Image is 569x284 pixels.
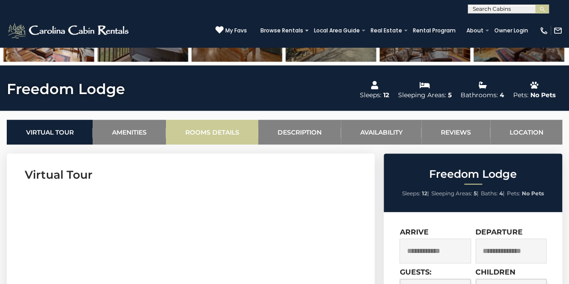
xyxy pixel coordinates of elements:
[93,120,166,144] a: Amenities
[539,26,548,35] img: phone-regular-white.png
[408,24,460,37] a: Rental Program
[475,228,523,236] label: Departure
[481,190,498,197] span: Baths:
[490,24,533,37] a: Owner Login
[309,24,364,37] a: Local Area Guide
[25,167,357,183] h3: Virtual Tour
[474,190,477,197] strong: 5
[366,24,407,37] a: Real Estate
[421,120,490,144] a: Reviews
[431,188,479,199] li: |
[225,27,247,35] span: My Favs
[7,120,93,144] a: Virtual Tour
[341,120,421,144] a: Availability
[399,228,428,236] label: Arrive
[522,190,544,197] strong: No Pets
[399,268,431,276] label: Guests:
[402,188,429,199] li: |
[431,190,472,197] span: Sleeping Areas:
[7,22,131,40] img: White-1-2.png
[490,120,562,144] a: Location
[462,24,488,37] a: About
[507,190,520,197] span: Pets:
[256,24,308,37] a: Browse Rentals
[553,26,562,35] img: mail-regular-white.png
[481,188,505,199] li: |
[475,268,515,276] label: Children
[258,120,341,144] a: Description
[402,190,421,197] span: Sleeps:
[386,168,560,180] h2: Freedom Lodge
[422,190,427,197] strong: 12
[499,190,503,197] strong: 4
[215,26,247,35] a: My Favs
[166,120,258,144] a: Rooms Details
